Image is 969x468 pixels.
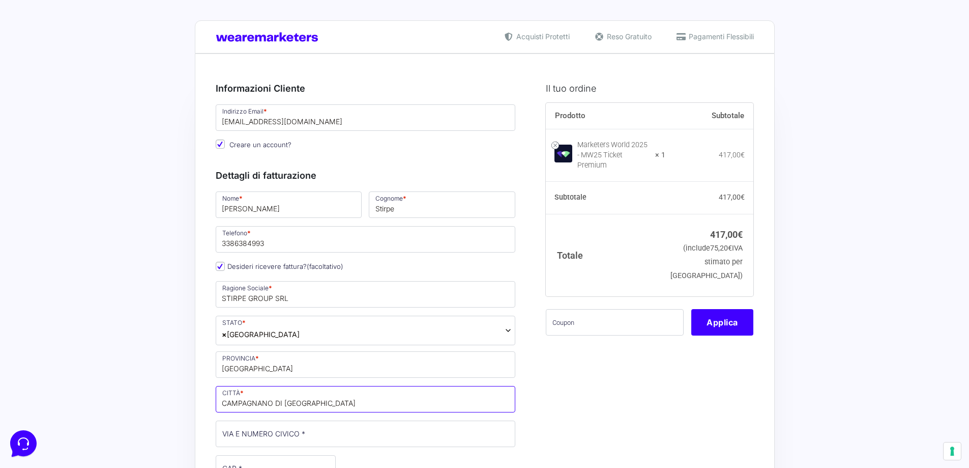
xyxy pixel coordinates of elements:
span: Reso Gratuito [604,31,652,42]
input: Creare un account? [216,140,225,149]
h3: Dettagli di fatturazione [216,169,516,182]
th: Prodotto [546,103,665,129]
span: Le tue conversazioni [16,41,86,49]
h2: Ciao da Marketers 👋 [8,8,171,24]
span: € [741,151,745,159]
img: dark [49,57,69,77]
p: Messaggi [88,341,115,350]
strong: × 1 [655,150,665,160]
button: Applica [691,309,753,336]
input: Telefono * [216,226,516,253]
input: PROVINCIA * [216,351,516,378]
th: Subtotale [546,182,665,214]
bdi: 417,00 [710,229,743,240]
button: Le tue preferenze relative al consenso per le tecnologie di tracciamento [944,443,961,460]
p: Aiuto [157,341,171,350]
span: Pagamenti Flessibili [686,31,754,42]
input: Cognome * [369,191,515,218]
small: (include IVA stimato per [GEOGRAPHIC_DATA]) [670,244,743,280]
span: Creare un account? [229,141,291,149]
p: Home [31,341,48,350]
th: Subtotale [665,103,754,129]
img: dark [33,57,53,77]
input: Ragione Sociale * [216,281,516,308]
span: (facoltativo) [307,262,343,270]
span: Italia [222,329,300,340]
div: Marketers World 2025 - MW25 Ticket Premium [577,140,649,171]
input: Nome * [216,191,362,218]
input: Cerca un articolo... [23,148,166,158]
h3: Il tuo ordine [546,81,753,95]
input: VIA E NUMERO CIVICO * [216,421,516,447]
input: Indirizzo Email * [216,104,516,131]
button: Inizia una conversazione [16,86,187,106]
button: Home [8,327,71,350]
span: Italia [216,316,516,345]
input: CITTÀ * [216,386,516,412]
input: Coupon [546,309,684,336]
h3: Informazioni Cliente [216,81,516,95]
iframe: Customerly Messenger Launcher [8,428,39,459]
span: Trova una risposta [16,126,79,134]
a: Apri Centro Assistenza [108,126,187,134]
label: Desideri ricevere fattura? [216,262,343,270]
th: Totale [546,214,665,296]
span: 75,20 [710,244,732,253]
span: × [222,329,227,340]
button: Messaggi [71,327,133,350]
span: € [728,244,732,253]
span: Acquisti Protetti [514,31,570,42]
bdi: 417,00 [719,193,745,201]
span: € [741,193,745,201]
img: Marketers World 2025 - MW25 Ticket Premium [554,145,572,162]
img: dark [16,57,37,77]
button: Aiuto [133,327,195,350]
bdi: 417,00 [719,151,745,159]
span: Inizia una conversazione [66,92,150,100]
span: € [738,229,743,240]
input: Desideri ricevere fattura?(facoltativo) [216,262,225,271]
